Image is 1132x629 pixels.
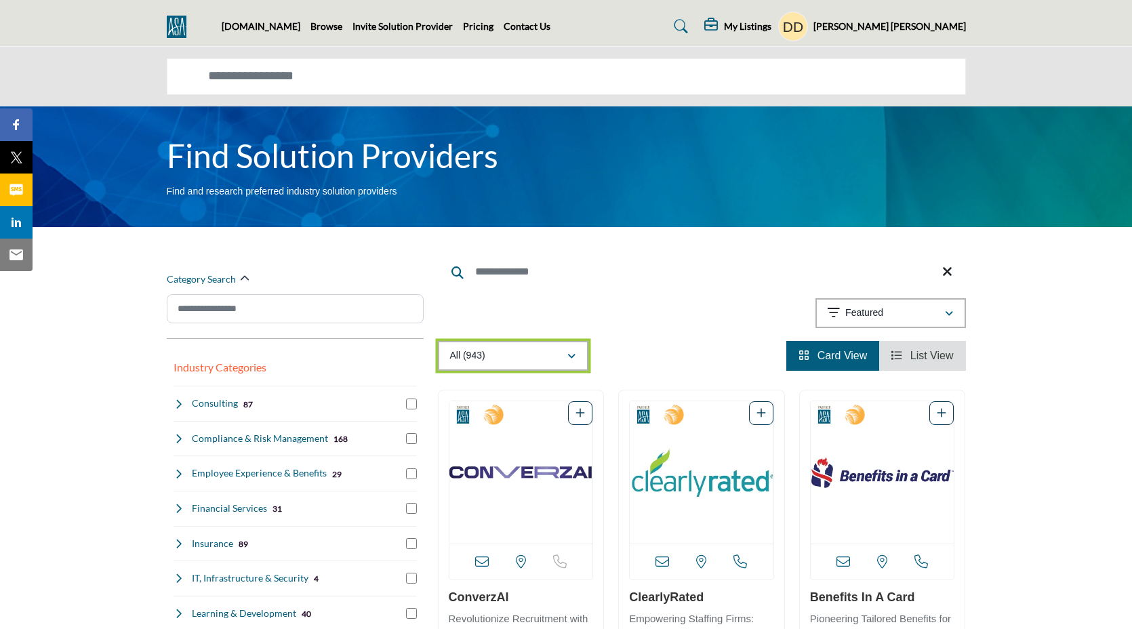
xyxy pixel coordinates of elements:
b: 40 [302,609,311,619]
img: 2025 Staffing World Exhibitors Badge Icon [845,405,865,425]
img: ClearlyRated [630,401,773,544]
h4: Learning & Development: Training programs and educational resources to enhance staffing professio... [192,607,296,620]
h4: Employee Experience & Benefits: Solutions for enhancing workplace culture, employee satisfaction,... [192,466,327,480]
img: 2025 Staffing World Exhibitors Badge Icon [664,405,684,425]
li: Card View [786,341,879,371]
p: Featured [845,306,883,320]
h4: Financial Services: Banking, accounting, and financial planning services tailored for staffing co... [192,502,267,515]
div: 89 Results For Insurance [239,537,248,550]
h4: Insurance: Specialized insurance coverage including professional liability and workers' compensat... [192,537,233,550]
input: Select Employee Experience & Benefits checkbox [406,468,417,479]
input: Select Learning & Development checkbox [406,608,417,619]
a: Open Listing in new tab [630,401,773,544]
a: View Card [799,350,867,361]
button: All (943) [438,341,588,371]
input: Search Solutions [167,58,966,95]
h1: Find Solution Providers [167,135,498,177]
div: 29 Results For Employee Experience & Benefits [332,468,342,480]
span: Card View [817,350,868,361]
p: All (943) [450,349,485,363]
input: Select IT, Infrastructure & Security checkbox [406,573,417,584]
input: Select Compliance & Risk Management checkbox [406,433,417,444]
div: 87 Results For Consulting [243,398,253,410]
h3: ClearlyRated [629,590,774,605]
a: Open Listing in new tab [811,401,954,544]
img: Corporate Partners Badge Icon [453,405,473,425]
a: Add To List [756,407,766,419]
a: Search [661,16,697,37]
img: Corporate Partners Badge Icon [814,405,834,425]
input: Select Financial Services checkbox [406,503,417,514]
div: 4 Results For IT, Infrastructure & Security [314,572,319,584]
h4: Compliance & Risk Management: Services to ensure staffing companies meet regulatory requirements ... [192,432,328,445]
a: Open Listing in new tab [449,401,593,544]
button: Show hide supplier dropdown [778,12,808,41]
img: ConverzAI [449,401,593,544]
a: ClearlyRated [629,590,704,604]
a: Add To List [937,407,946,419]
a: Pricing [463,20,493,32]
b: 89 [239,540,248,549]
b: 168 [333,434,348,444]
h4: IT, Infrastructure & Security: Technology infrastructure, cybersecurity, and IT support services ... [192,571,308,585]
a: Browse [310,20,342,32]
input: Select Insurance checkbox [406,538,417,549]
a: ConverzAI [449,590,509,604]
a: [DOMAIN_NAME] [222,20,300,32]
b: 87 [243,400,253,409]
img: Site Logo [167,16,193,38]
b: 31 [272,504,282,514]
p: Find and research preferred industry solution providers [167,185,397,199]
div: 168 Results For Compliance & Risk Management [333,432,348,445]
span: List View [910,350,954,361]
h2: Category Search [167,272,236,286]
input: Select Consulting checkbox [406,399,417,409]
img: Benefits in a Card [811,401,954,544]
img: Corporate Partners Badge Icon [633,405,653,425]
b: 29 [332,470,342,479]
a: View List [891,350,953,361]
a: Invite Solution Provider [352,20,453,32]
li: List View [879,341,965,371]
button: Industry Categories [174,359,266,376]
h3: Benefits in a Card [810,590,955,605]
input: Search Category [167,294,424,323]
h3: ConverzAI [449,590,594,605]
a: Benefits in a Card [810,590,915,604]
img: 2025 Staffing World Exhibitors Badge Icon [483,405,504,425]
a: Contact Us [504,20,550,32]
h4: Consulting: Strategic advisory services to help staffing firms optimize operations and grow their... [192,397,238,410]
div: 40 Results For Learning & Development [302,607,311,620]
div: 31 Results For Financial Services [272,502,282,514]
h5: My Listings [724,20,771,33]
button: Featured [815,298,966,328]
input: Search [438,256,966,288]
b: 4 [314,574,319,584]
a: Add To List [575,407,585,419]
h5: [PERSON_NAME] [PERSON_NAME] [813,20,966,33]
div: My Listings [704,18,771,35]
